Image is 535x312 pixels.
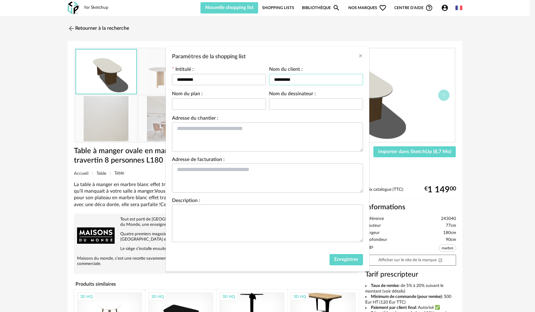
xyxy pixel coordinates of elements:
[172,91,203,98] label: Nom du plan :
[172,67,194,73] label: Intitulé :
[334,257,358,262] span: Enregistrer
[172,116,218,122] label: Adresse du chantier :
[330,254,363,265] button: Enregistrer
[172,157,225,164] label: Adresse de facturation :
[166,47,369,271] div: Paramètres de la shopping list
[172,54,246,60] span: Paramètres de la shopping list
[269,91,316,98] label: Nom du dessinateur :
[269,67,303,73] label: Nom du client :
[358,53,363,60] button: Close
[172,198,200,205] label: Description :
